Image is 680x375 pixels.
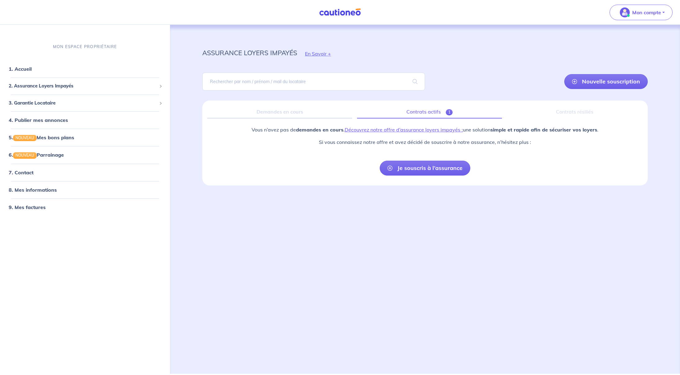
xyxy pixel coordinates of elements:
[9,83,157,90] span: 2. Assurance Loyers Impayés
[9,152,64,158] a: 6.NOUVEAUParrainage
[2,63,168,75] div: 1. Accueil
[2,149,168,161] div: 6.NOUVEAUParrainage
[357,105,502,118] a: Contrats actifs1
[9,117,68,123] a: 4. Publier mes annonces
[9,66,32,72] a: 1. Accueil
[9,204,46,210] a: 9. Mes factures
[9,186,57,193] a: 8. Mes informations
[252,138,598,146] p: Si vous connaissez notre offre et avez décidé de souscrire à notre assurance, n’hésitez plus :
[2,114,168,126] div: 4. Publier mes annonces
[620,7,630,17] img: illu_account_valid_menu.svg
[610,5,673,20] button: illu_account_valid_menu.svgMon compte
[9,100,157,107] span: 3. Garantie Locataire
[252,126,598,133] p: Vous n’avez pas de . une solution .
[345,127,463,133] a: Découvrez notre offre d’assurance loyers impayés :
[2,201,168,213] div: 9. Mes factures
[564,74,648,89] a: Nouvelle souscription
[2,131,168,144] div: 5.NOUVEAUMes bons plans
[2,166,168,178] div: 7. Contact
[2,80,168,92] div: 2. Assurance Loyers Impayés
[405,73,425,90] span: search
[9,134,74,141] a: 5.NOUVEAUMes bons plans
[2,183,168,196] div: 8. Mes informations
[53,44,117,50] p: MON ESPACE PROPRIÉTAIRE
[490,127,597,133] strong: simple et rapide afin de sécuriser vos loyers
[446,109,453,115] span: 1
[297,45,339,63] button: En Savoir +
[380,161,470,176] a: Je souscris à l’assurance
[202,47,297,58] p: assurance loyers impayés
[202,73,425,91] input: Rechercher par nom / prénom / mail du locataire
[296,127,343,133] strong: demandes en cours
[632,9,661,16] p: Mon compte
[2,97,168,109] div: 3. Garantie Locataire
[9,169,34,175] a: 7. Contact
[317,8,363,16] img: Cautioneo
